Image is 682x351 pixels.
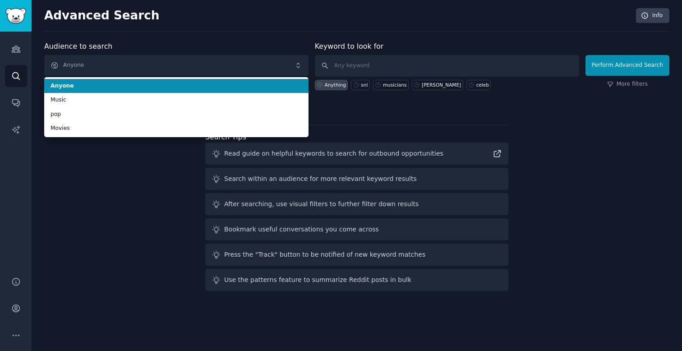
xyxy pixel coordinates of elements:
[224,149,443,158] div: Read guide on helpful keywords to search for outbound opportunities
[224,199,419,209] div: After searching, use visual filters to further filter down results
[224,225,379,234] div: Bookmark useful conversations you come across
[476,82,489,88] div: celeb
[44,42,112,51] label: Audience to search
[607,80,648,88] a: More filters
[51,125,302,133] span: Movies
[51,96,302,104] span: Music
[361,82,368,88] div: snl
[422,82,461,88] div: [PERSON_NAME]
[315,42,384,51] label: Keyword to look for
[205,133,246,141] label: Search Tips
[44,77,309,137] ul: Anyone
[315,55,579,77] input: Any keyword
[5,8,26,24] img: GummySearch logo
[51,111,302,119] span: pop
[51,82,302,90] span: Anyone
[44,9,631,23] h2: Advanced Search
[224,174,417,184] div: Search within an audience for more relevant keyword results
[44,55,309,76] button: Anyone
[325,82,346,88] div: Anything
[636,8,669,23] a: Info
[224,250,425,259] div: Press the "Track" button to be notified of new keyword matches
[585,55,669,76] button: Perform Advanced Search
[383,82,407,88] div: musicians
[224,275,411,285] div: Use the patterns feature to summarize Reddit posts in bulk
